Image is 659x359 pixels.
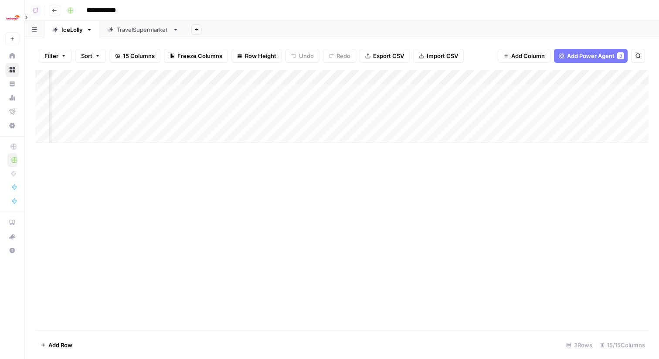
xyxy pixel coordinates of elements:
button: What's new? [5,229,19,243]
img: Ice Travel Group Logo [5,10,21,26]
a: AirOps Academy [5,215,19,229]
button: Redo [323,49,356,63]
a: Flightpath [5,105,19,119]
div: 15/15 Columns [596,338,649,352]
a: Settings [5,119,19,133]
a: TravelSupermarket [100,21,186,38]
a: Usage [5,91,19,105]
button: Import CSV [413,49,464,63]
span: Sort [81,51,92,60]
button: Add Column [498,49,550,63]
span: Export CSV [373,51,404,60]
button: Sort [75,49,106,63]
button: Undo [285,49,319,63]
button: Help + Support [5,243,19,257]
a: Your Data [5,77,19,91]
div: IceLolly [61,25,83,34]
button: Add Power Agent3 [554,49,628,63]
span: Add Column [511,51,545,60]
span: Undo [299,51,314,60]
button: Workspace: Ice Travel Group [5,7,19,29]
span: Row Height [245,51,276,60]
button: Export CSV [360,49,410,63]
div: What's new? [6,230,19,243]
button: Filter [39,49,72,63]
span: Freeze Columns [177,51,222,60]
div: TravelSupermarket [117,25,169,34]
span: Add Power Agent [567,51,615,60]
span: Filter [44,51,58,60]
span: 3 [619,52,622,59]
span: 15 Columns [123,51,155,60]
button: 15 Columns [109,49,160,63]
a: Browse [5,63,19,77]
span: Add Row [48,341,72,349]
a: IceLolly [44,21,100,38]
span: Redo [336,51,350,60]
span: Import CSV [427,51,458,60]
button: Row Height [231,49,282,63]
button: Freeze Columns [164,49,228,63]
div: 3 [617,52,624,59]
button: Add Row [35,338,78,352]
div: 3 Rows [563,338,596,352]
a: Home [5,49,19,63]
